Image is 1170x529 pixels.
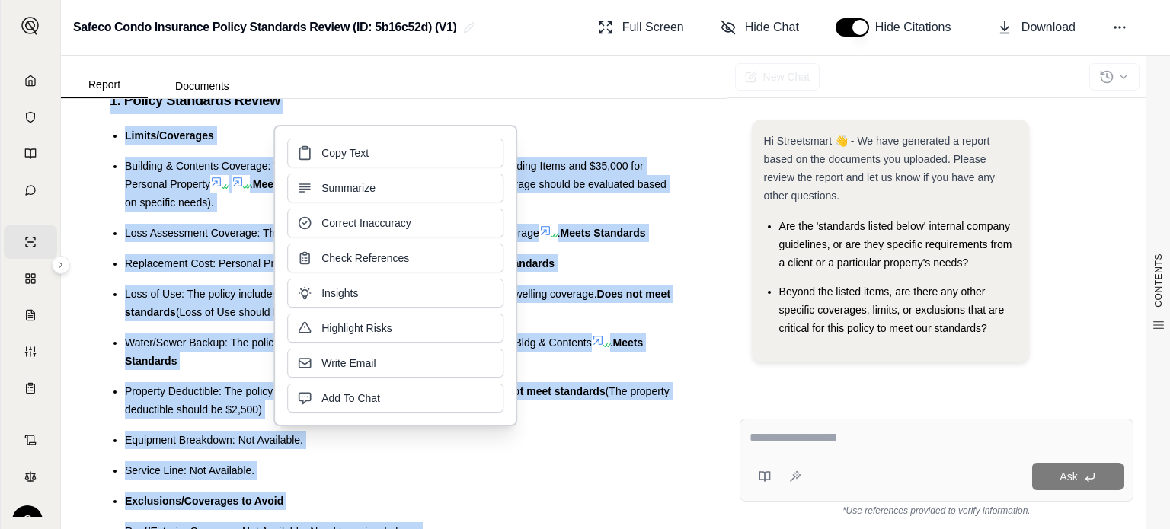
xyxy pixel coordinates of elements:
[875,18,961,37] span: Hide Citations
[287,209,503,237] button: Correct Inaccuracy
[125,227,539,239] span: Loss Assessment Coverage: The policy includes $20,000 in Loss Assessment coverage
[125,495,283,507] span: Exclusions/Coverages to Avoid
[125,129,214,142] span: Limits/Coverages
[321,215,411,231] span: Correct Inaccuracy
[764,135,996,202] span: Hi Streetsmart 👋 - We have generated a report based on the documents you uploaded. Please review ...
[287,279,503,308] button: Insights
[15,11,46,41] button: Expand sidebar
[4,335,57,368] a: Custom Report
[714,12,805,43] button: Hide Chat
[287,139,503,167] button: Copy Text
[125,288,388,300] span: Loss of Use: The policy includes $3,500 for Loss of Use
[4,225,57,259] a: Single Policy
[321,250,409,266] span: Check References
[321,180,376,196] span: Summarize
[4,100,57,134] a: Documents Vault
[125,385,457,397] span: Property Deductible: The policy includes a $1,000 All Perils Deductible
[287,384,503,413] button: Add To Chat
[287,244,503,272] button: Check References
[1021,18,1076,37] span: Download
[125,257,448,269] span: Replacement Cost: Personal Property Replacement Cost is included
[250,178,253,190] span: .
[745,18,799,37] span: Hide Chat
[125,160,644,190] span: Building & Contents Coverage: The policy includes $150,000 for Condominium Building Items and $35...
[4,460,57,493] a: Legal Search Engine
[287,349,503,378] button: Write Email
[52,256,70,274] button: Expand sidebar
[4,298,57,332] a: Claim Coverage
[287,174,503,202] button: Summarize
[478,385,605,397] span: Does not meet standards
[21,17,40,35] img: Expand sidebar
[321,390,380,406] span: Add To Chat
[4,64,57,97] a: Home
[4,137,57,170] a: Prompt Library
[125,336,592,349] span: Water/Sewer Backup: The policy includes $10,000 for Sewer & Water Back-Up for Bldg & Contents
[779,285,1005,334] span: Beyond the listed items, are there any other specific coverages, limits, or exclusions that are c...
[610,336,613,349] span: .
[4,423,57,457] a: Contract Analysis
[4,174,57,207] a: Chat
[4,371,57,405] a: Coverage Table
[125,434,303,446] span: Equipment Breakdown: Not Available.
[321,145,369,161] span: Copy Text
[73,14,457,41] h2: Safeco Condo Insurance Policy Standards Review (ID: 5b16c52d) (V1)
[622,18,684,37] span: Full Screen
[176,306,413,318] span: (Loss of Use should be 20% of dwelling coverage)
[779,220,1012,269] span: Are the 'standards listed below' internal company guidelines, or are they specific requirements f...
[253,178,338,190] span: Meets Standards
[1032,463,1124,490] button: Ask
[1060,470,1077,483] span: Ask
[4,262,57,295] a: Policy Comparisons
[1152,253,1165,308] span: CONTENTS
[287,314,503,343] button: Highlight Risks
[592,12,690,43] button: Full Screen
[321,355,376,371] span: Write Email
[61,72,148,98] button: Report
[991,12,1082,43] button: Download
[125,464,254,476] span: Service Line: Not Available.
[740,502,1133,517] div: *Use references provided to verify information.
[321,285,358,301] span: Insights
[110,87,678,114] h3: 1. Policy Standards Review
[148,74,257,98] button: Documents
[561,227,646,239] span: Meets Standards
[321,320,392,336] span: Highlight Risks
[558,227,561,239] span: .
